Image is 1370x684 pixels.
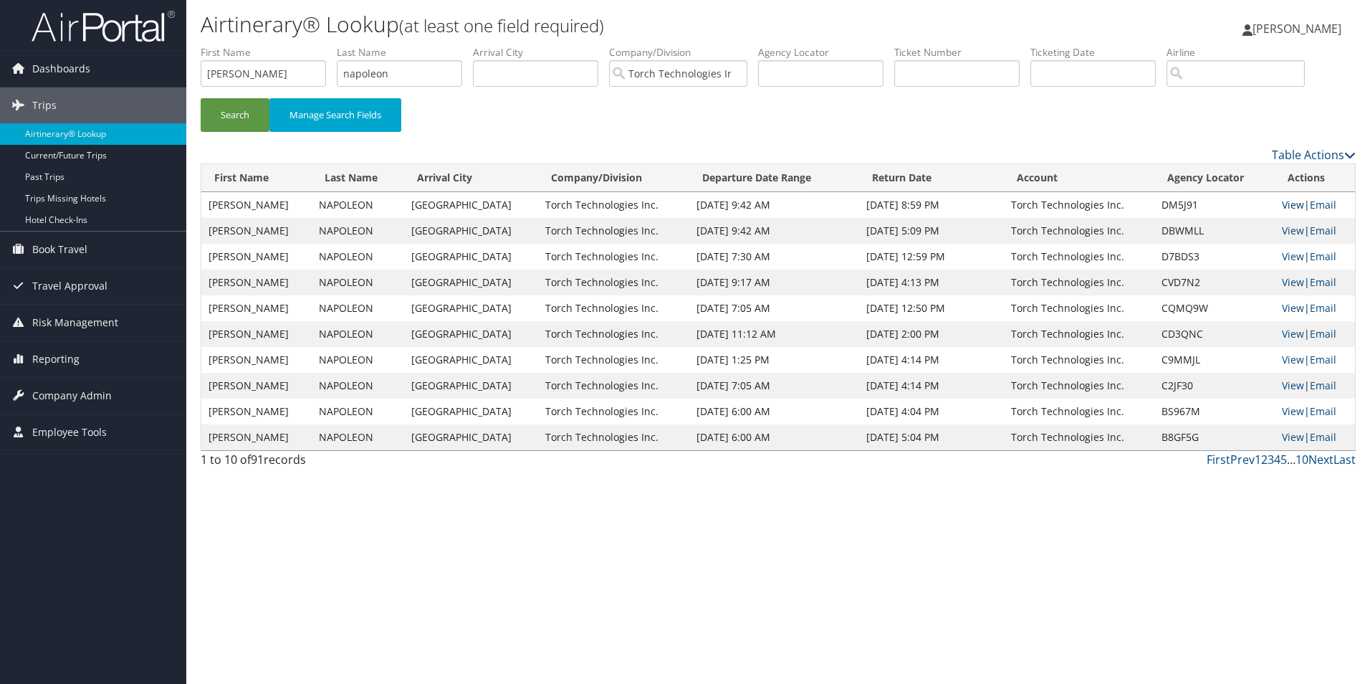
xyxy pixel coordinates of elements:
[201,45,337,60] label: First Name
[1282,327,1304,341] a: View
[538,270,689,295] td: Torch Technologies Inc.
[538,373,689,399] td: Torch Technologies Inc.
[1275,270,1355,295] td: |
[538,244,689,270] td: Torch Technologies Inc.
[1268,452,1274,467] a: 3
[1310,404,1336,418] a: Email
[538,192,689,218] td: Torch Technologies Inc.
[312,270,404,295] td: NAPOLEON
[32,268,107,304] span: Travel Approval
[1310,224,1336,237] a: Email
[859,192,1003,218] td: [DATE] 8:59 PM
[1282,404,1304,418] a: View
[201,98,269,132] button: Search
[1274,452,1280,467] a: 4
[1261,452,1268,467] a: 2
[859,347,1003,373] td: [DATE] 4:14 PM
[32,232,87,267] span: Book Travel
[1004,373,1155,399] td: Torch Technologies Inc.
[1282,430,1304,444] a: View
[859,218,1003,244] td: [DATE] 5:09 PM
[1272,147,1356,163] a: Table Actions
[1275,244,1355,270] td: |
[1004,399,1155,424] td: Torch Technologies Inc.
[1275,218,1355,244] td: |
[1282,379,1304,392] a: View
[1275,321,1355,347] td: |
[758,45,894,60] label: Agency Locator
[689,192,860,218] td: [DATE] 9:42 AM
[1004,295,1155,321] td: Torch Technologies Inc.
[689,321,860,347] td: [DATE] 11:12 AM
[689,295,860,321] td: [DATE] 7:05 AM
[859,295,1003,321] td: [DATE] 12:50 PM
[1308,452,1333,467] a: Next
[859,424,1003,450] td: [DATE] 5:04 PM
[859,399,1003,424] td: [DATE] 4:04 PM
[1154,270,1274,295] td: CVD7N2
[1004,321,1155,347] td: Torch Technologies Inc.
[538,164,689,192] th: Company/Division
[859,270,1003,295] td: [DATE] 4:13 PM
[1275,399,1355,424] td: |
[1004,164,1155,192] th: Account: activate to sort column ascending
[1004,192,1155,218] td: Torch Technologies Inc.
[1030,45,1167,60] label: Ticketing Date
[32,305,118,341] span: Risk Management
[689,399,860,424] td: [DATE] 6:00 AM
[201,164,312,192] th: First Name: activate to sort column ascending
[201,192,312,218] td: [PERSON_NAME]
[1004,424,1155,450] td: Torch Technologies Inc.
[609,45,758,60] label: Company/Division
[1310,353,1336,366] a: Email
[201,451,474,475] div: 1 to 10 of records
[1167,45,1316,60] label: Airline
[1310,198,1336,212] a: Email
[1310,327,1336,341] a: Email
[538,321,689,347] td: Torch Technologies Inc.
[1282,198,1304,212] a: View
[1333,452,1356,467] a: Last
[1252,21,1341,37] span: [PERSON_NAME]
[1230,452,1255,467] a: Prev
[538,399,689,424] td: Torch Technologies Inc.
[1154,424,1274,450] td: B8GF5G
[404,295,538,321] td: [GEOGRAPHIC_DATA]
[473,45,609,60] label: Arrival City
[312,295,404,321] td: NAPOLEON
[269,98,401,132] button: Manage Search Fields
[312,373,404,399] td: NAPOLEON
[1275,424,1355,450] td: |
[859,164,1003,192] th: Return Date: activate to sort column ascending
[1004,347,1155,373] td: Torch Technologies Inc.
[312,192,404,218] td: NAPOLEON
[1282,353,1304,366] a: View
[1280,452,1287,467] a: 5
[538,347,689,373] td: Torch Technologies Inc.
[1287,452,1295,467] span: …
[201,424,312,450] td: [PERSON_NAME]
[689,244,860,270] td: [DATE] 7:30 AM
[32,341,80,377] span: Reporting
[404,270,538,295] td: [GEOGRAPHIC_DATA]
[1295,452,1308,467] a: 10
[689,373,860,399] td: [DATE] 7:05 AM
[1310,430,1336,444] a: Email
[32,9,175,43] img: airportal-logo.png
[1207,452,1230,467] a: First
[32,378,112,414] span: Company Admin
[404,218,538,244] td: [GEOGRAPHIC_DATA]
[404,164,538,192] th: Arrival City: activate to sort column ascending
[201,347,312,373] td: [PERSON_NAME]
[404,192,538,218] td: [GEOGRAPHIC_DATA]
[201,270,312,295] td: [PERSON_NAME]
[689,164,860,192] th: Departure Date Range: activate to sort column ascending
[404,321,538,347] td: [GEOGRAPHIC_DATA]
[1154,399,1274,424] td: BS967M
[1004,218,1155,244] td: Torch Technologies Inc.
[689,347,860,373] td: [DATE] 1:25 PM
[1154,244,1274,270] td: D7BDS3
[404,244,538,270] td: [GEOGRAPHIC_DATA]
[1310,301,1336,315] a: Email
[312,424,404,450] td: NAPOLEON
